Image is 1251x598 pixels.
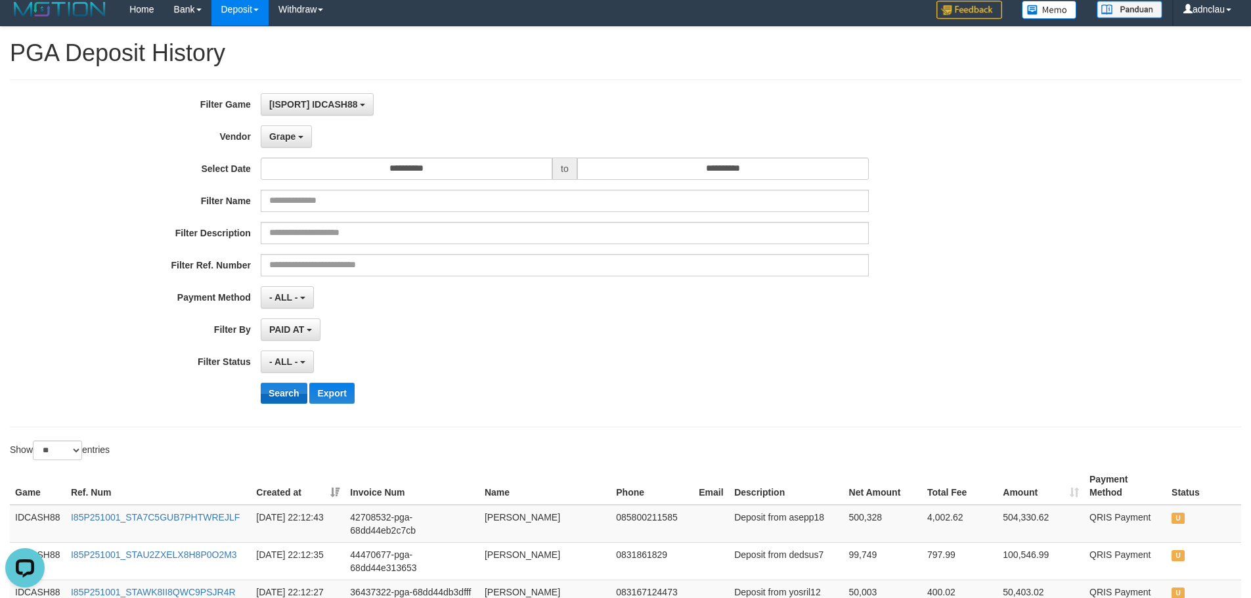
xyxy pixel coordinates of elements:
td: 42708532-pga-68dd44eb2c7cb [345,505,479,543]
span: Grape [269,131,296,142]
button: [ISPORT] IDCASH88 [261,93,374,116]
th: Game [10,467,66,505]
button: - ALL - [261,286,314,309]
button: - ALL - [261,351,314,373]
span: PAID AT [269,324,304,335]
button: Export [309,383,354,404]
td: Deposit from dedsus7 [729,542,843,580]
button: Search [261,383,307,404]
th: Ref. Num [66,467,251,505]
th: Name [479,467,611,505]
th: Status [1166,467,1241,505]
span: - ALL - [269,356,298,367]
th: Payment Method [1084,467,1166,505]
td: 99,749 [844,542,922,580]
span: [ISPORT] IDCASH88 [269,99,358,110]
td: [DATE] 22:12:43 [251,505,345,543]
th: Total Fee [922,467,998,505]
td: 504,330.62 [998,505,1084,543]
th: Created at: activate to sort column ascending [251,467,345,505]
td: [PERSON_NAME] [479,542,611,580]
td: [PERSON_NAME] [479,505,611,543]
label: Show entries [10,440,110,460]
span: UNPAID [1172,550,1185,561]
a: I85P251001_STA7C5GUB7PHTWREJLF [71,512,240,523]
td: QRIS Payment [1084,505,1166,543]
h1: PGA Deposit History [10,40,1241,66]
span: - ALL - [269,292,298,303]
th: Invoice Num [345,467,479,505]
button: PAID AT [261,318,320,341]
td: QRIS Payment [1084,542,1166,580]
th: Phone [611,467,693,505]
a: I85P251001_STAU2ZXELX8H8P0O2M3 [71,549,237,560]
img: Feedback.jpg [936,1,1002,19]
img: Button%20Memo.svg [1022,1,1077,19]
th: Amount: activate to sort column ascending [998,467,1084,505]
button: Open LiveChat chat widget [5,5,45,45]
td: Deposit from asepp18 [729,505,843,543]
button: Grape [261,125,312,148]
td: 100,546.99 [998,542,1084,580]
th: Email [693,467,729,505]
th: Net Amount [844,467,922,505]
td: 44470677-pga-68dd44e313653 [345,542,479,580]
select: Showentries [33,440,82,460]
th: Description [729,467,843,505]
td: [DATE] 22:12:35 [251,542,345,580]
span: UNPAID [1172,513,1185,524]
img: panduan.png [1097,1,1162,18]
td: IDCASH88 [10,505,66,543]
span: to [552,158,577,180]
td: 797.99 [922,542,998,580]
td: 085800211585 [611,505,693,543]
td: 4,002.62 [922,505,998,543]
a: I85P251001_STAWK8II8QWC9PSJR4R [71,587,236,597]
td: 0831861829 [611,542,693,580]
td: 500,328 [844,505,922,543]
